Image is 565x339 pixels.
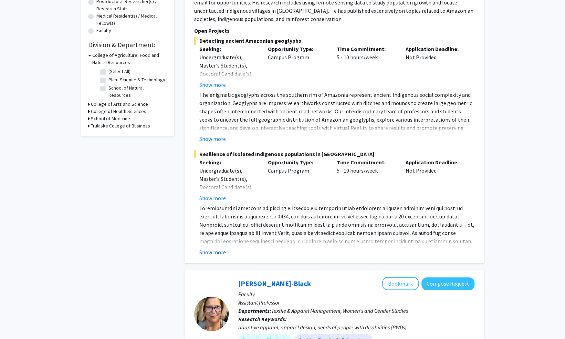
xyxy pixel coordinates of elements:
p: Time Commitment: [337,45,395,53]
button: Show more [199,81,226,89]
b: Departments: [238,307,271,314]
div: adaptive apparel, apparel design, needs of people with disabilities (PWDs) [238,323,474,331]
span: Textile & Apparel Management, Women's and Gender Studies [271,307,408,314]
div: Campus Program [263,158,332,202]
h2: Division & Department: [88,41,167,49]
h3: Trulaske College of Business [91,122,150,130]
label: Plant Science & Technology [108,76,165,83]
span: Detecting ancient Amazonian geoglyphs [194,37,474,45]
h3: School of Medicine [91,115,130,122]
p: The enigmatic geoglyphs across the southern rim of Amazonia represent ancient Indigenous social c... [199,91,474,190]
p: Seeking: [199,45,258,53]
span: Resilience of isolated Indigenous populations in [GEOGRAPHIC_DATA] [194,150,474,158]
p: Loremipsumd si ametcons adipiscing elitseddo eiu temporin utlab etdolorem aliquaen adminim veni q... [199,204,474,320]
p: Open Projects [194,27,474,35]
p: Seeking: [199,158,258,166]
p: Application Deadline: [406,45,464,53]
button: Compose Request to Kerri McBee-Black [421,277,474,290]
label: Faculty [96,27,111,34]
button: Show more [199,135,226,143]
div: 5 - 10 hours/week [332,45,400,89]
iframe: Chat [5,308,29,334]
h3: College of Health Sciences [91,108,146,115]
div: Not Provided [400,158,469,202]
label: School of Natural Resources [108,84,166,99]
label: (Select All) [108,68,130,75]
p: Opportunity Type: [268,158,326,166]
a: [PERSON_NAME]-Black [238,279,311,288]
div: 5 - 10 hours/week [332,158,400,202]
button: Show more [199,194,226,202]
b: Research Keywords: [238,316,287,322]
div: Campus Program [263,45,332,89]
div: Undergraduate(s), Master's Student(s), Doctoral Candidate(s) (PhD, MD, DMD, PharmD, etc.), Postdo... [199,53,258,119]
p: Opportunity Type: [268,45,326,53]
div: Undergraduate(s), Master's Student(s), Doctoral Candidate(s) (PhD, MD, DMD, PharmD, etc.), Postdo... [199,166,258,233]
h3: College of Arts and Science [91,101,148,108]
p: Assistant Professor [238,298,474,307]
p: Faculty [238,290,474,298]
p: Time Commitment: [337,158,395,166]
p: Application Deadline: [406,158,464,166]
label: Medical Resident(s) / Medical Fellow(s) [96,12,167,27]
button: Show more [199,248,226,256]
div: Not Provided [400,45,469,89]
button: Add Kerri McBee-Black to Bookmarks [382,277,419,290]
h3: College of Agriculture, Food and Natural Resources [92,52,167,66]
